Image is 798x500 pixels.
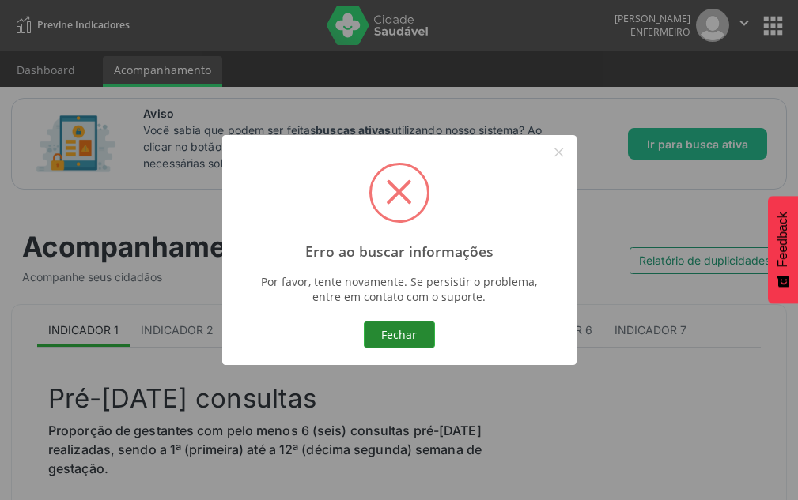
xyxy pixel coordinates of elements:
[768,196,798,303] button: Feedback - Mostrar pesquisa
[305,243,494,260] h2: Erro ao buscar informações
[776,212,790,267] span: Feedback
[364,321,435,348] button: Fechar
[546,139,573,166] button: Close this dialog
[253,274,544,304] div: Por favor, tente novamente. Se persistir o problema, entre em contato com o suporte.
